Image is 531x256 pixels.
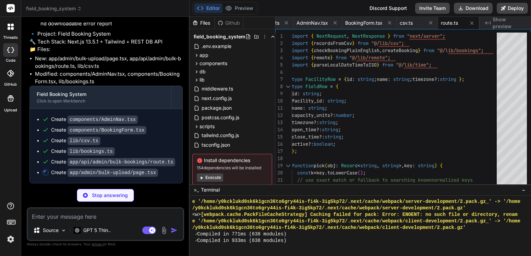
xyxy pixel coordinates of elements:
span: const [297,170,311,176]
span: import [292,40,308,46]
div: 1 [275,33,283,40]
button: Editor [194,3,222,13]
span: { [311,54,314,61]
span: Show preview [493,16,526,30]
span: normalized keys [432,177,473,183]
span: string [418,162,434,169]
code: components/BookingForm.tsx [68,126,146,134]
span: , [347,33,349,39]
li: New: app/admin/bulk-upload/page.tsx, app/api/admin/bulk-bookings/route.ts, lib/csv.ts [35,55,183,70]
span: { [311,47,314,53]
span: string [358,76,374,82]
span: } [377,62,379,68]
div: 18 [275,155,283,162]
button: Deploy [497,3,528,14]
div: 20 [275,169,283,176]
span: ; [481,47,484,53]
span: string [360,162,377,169]
span: ( [358,170,360,176]
span: "@/lib/time" [396,62,429,68]
li: Modified: components/AdminNav.tsx, components/BookingForm.tsx, lib/bookings.ts [35,70,183,86]
span: open_time?: [292,126,322,133]
span: middleware.ts [201,85,234,93]
img: Pick Models [61,228,67,233]
span: from [358,40,369,46]
span: tailwind.config.js [201,131,240,139]
span: toLowerCase [327,170,358,176]
span: string [382,162,399,169]
span: "@/lib/csv" [371,40,401,46]
span: name [377,76,388,82]
span: timezone?: [292,119,319,125]
span: route.ts [441,20,458,26]
span: string [440,76,456,82]
code: app/api/admin/bulk-bookings/route.ts [68,158,175,166]
span: string [393,76,410,82]
span: checkBookingPlainEnglish [314,47,379,53]
div: Discord Support [365,3,411,14]
span: id [292,90,297,97]
span: ; [352,112,355,118]
span: ) [360,170,363,176]
div: Create [51,137,100,144]
span: BookingForm.tsx [345,20,383,26]
span: from [382,62,393,68]
span: /y0kcklukd0sk6k1gcn36to6gry44is-fi4k-3ig5kp72/.next/cache/webpack/server-development/2.pack.gz' [192,205,466,211]
span: key [404,162,412,169]
span: .env.example [201,42,232,50]
span: <w> [192,211,201,218]
span: field_booking_system [26,5,82,12]
img: settings [5,233,16,245]
span: postcss.config.js [201,113,240,122]
span: from [336,54,347,61]
span: >_ [194,186,199,193]
code: lib/csv.ts [68,137,100,145]
span: [webpack.cache.PackFileCacheStrategy] Caching failed for pack: Error: ENOENT: no such file or dir... [201,211,518,218]
span: { [311,33,314,39]
span: { [336,83,338,89]
div: 9 [275,90,283,97]
div: Create [51,126,146,134]
div: 22 [275,184,283,191]
span: from [393,33,404,39]
span: . [325,170,327,176]
span: { [311,62,314,68]
div: Create [51,169,158,176]
span: string [322,126,338,133]
span: import [292,54,308,61]
div: Create [51,116,138,123]
span: ; [401,40,404,46]
span: 154 dependencies will be installed [197,165,268,171]
span: remote [314,54,330,61]
div: Click to collapse the range. [283,83,292,90]
span: Record [341,162,358,169]
div: Create [51,158,175,166]
span: parseLocalDateTimeToISO [314,62,377,68]
div: 16 [275,141,283,148]
span: next.config.js [201,94,232,102]
button: − [520,184,527,195]
div: Click to open Workbench [37,98,164,104]
span: { [440,162,443,169]
span: ; [363,170,366,176]
span: Install dependencies [197,157,268,164]
span: string [325,134,341,140]
span: k [311,170,314,176]
span: < [358,162,360,169]
span: Terminal [201,186,220,193]
span: string [303,90,319,97]
span: >, [399,162,404,169]
button: Download [454,3,493,14]
span: ; [443,33,445,39]
span: } [352,40,355,46]
span: type [292,83,303,89]
img: GPT 5 Thinking High [74,227,81,233]
button: Preview [222,3,256,13]
span: : [303,105,305,111]
span: import [292,33,308,39]
span: } [418,47,421,53]
div: 2 [275,40,283,47]
span: package.json [201,104,232,112]
div: 17 [275,148,283,155]
span: "next/server" [407,33,443,39]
